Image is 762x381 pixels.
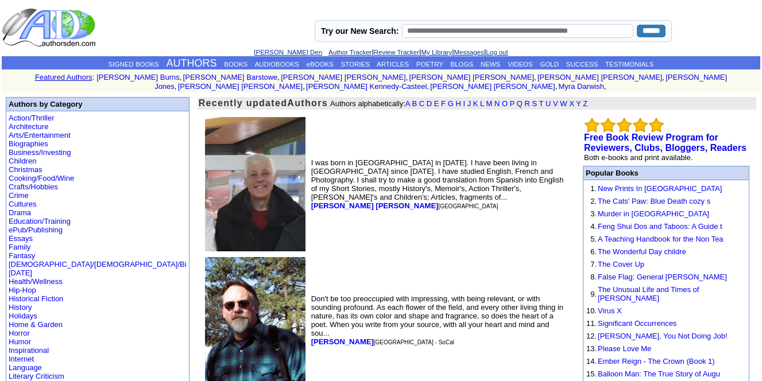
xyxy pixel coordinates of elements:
[374,339,454,345] font: [GEOGRAPHIC_DATA] - SoCal
[586,169,639,177] font: Popular Books
[412,99,417,108] a: B
[183,73,278,81] a: [PERSON_NAME] Barstowe
[590,290,597,298] font: 9.
[9,312,37,320] a: Holidays
[569,99,574,108] a: X
[532,99,537,108] a: S
[9,200,36,208] a: Cultures
[540,61,559,68] a: GOLD
[224,61,247,68] a: BOOKS
[377,61,409,68] a: ARTICLES
[167,57,217,69] a: AUTHORS
[405,99,410,108] a: A
[9,157,36,165] a: Children
[374,49,419,56] a: Review Tracker
[109,61,159,68] a: SIGNED BOOKS
[9,243,30,251] a: Family
[254,49,322,56] a: [PERSON_NAME] Den
[9,277,63,286] a: Health/Wellness
[617,118,632,133] img: bigemptystars.png
[586,344,597,353] font: 13.
[480,99,484,108] a: L
[586,357,597,366] font: 14.
[9,208,31,217] a: Drama
[427,99,432,108] a: D
[448,99,454,108] a: G
[416,61,443,68] a: POETRY
[586,370,597,378] font: 15.
[467,99,471,108] a: J
[205,117,305,251] img: 74344.jpg
[598,235,724,243] a: A Teaching Handbook for the Non Tea
[598,332,727,340] a: [PERSON_NAME], You Not Doing Job!
[9,346,49,355] a: Inspirational
[330,99,587,108] font: Authors alphabetically:
[517,99,523,108] a: Q
[280,75,281,81] font: i
[419,99,424,108] a: C
[9,260,187,269] a: [DEMOGRAPHIC_DATA]/[DEMOGRAPHIC_DATA]/Bi
[305,84,306,90] font: i
[598,247,686,256] a: The Wonderful Day childre
[441,99,446,108] a: F
[553,99,558,108] a: V
[9,363,42,372] a: Language
[254,61,299,68] a: AUDIOBOOKS
[590,184,597,193] font: 1.
[429,84,430,90] font: i
[438,203,498,209] font: [GEOGRAPHIC_DATA]
[341,61,370,68] a: STORIES
[601,118,616,133] img: bigemptystars.png
[92,73,95,81] font: :
[281,73,405,81] a: [PERSON_NAME] [PERSON_NAME]
[524,99,529,108] a: R
[463,99,465,108] a: I
[586,332,597,340] font: 12.
[9,372,64,380] a: Literary Criticism
[590,260,597,269] font: 7.
[9,337,31,346] a: Humor
[584,133,746,153] b: Free Book Review Program for Reviewers, Clubs, Bloggers, Readers
[9,174,74,182] a: Cooking/Food/Wine
[557,84,558,90] font: i
[494,99,500,108] a: N
[559,82,604,91] a: Myra Darwish
[409,73,534,81] a: [PERSON_NAME] [PERSON_NAME]
[9,100,83,108] b: Authors by Category
[9,182,58,191] a: Crafts/Hobbies
[9,251,35,260] a: Fantasy
[454,49,484,56] a: Messages
[598,357,715,366] a: Ember Reign - The Crown (Book 1)
[178,82,303,91] a: [PERSON_NAME] [PERSON_NAME]
[451,61,474,68] a: BLOGS
[598,273,727,281] a: False Flag: General [PERSON_NAME]
[598,319,676,328] a: Significant Occurrences
[9,131,71,139] a: Arts/Entertainment
[9,226,63,234] a: ePub/Publishing
[306,82,427,91] a: [PERSON_NAME] Kennedy-Casteel
[254,48,508,56] font: | | | |
[590,197,597,205] font: 2.
[598,306,622,315] a: Virus X
[566,61,598,68] a: SUCCESS
[311,201,439,210] b: [PERSON_NAME] [PERSON_NAME]
[598,260,644,269] a: The Cover Up
[586,306,597,315] font: 10.
[473,99,478,108] a: K
[605,61,653,68] a: TESTIMONIALS
[35,73,92,81] a: Featured Authors
[328,49,372,56] a: Author Tracker
[9,139,48,148] a: Biographies
[546,99,551,108] a: U
[598,344,651,353] a: Please Love Me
